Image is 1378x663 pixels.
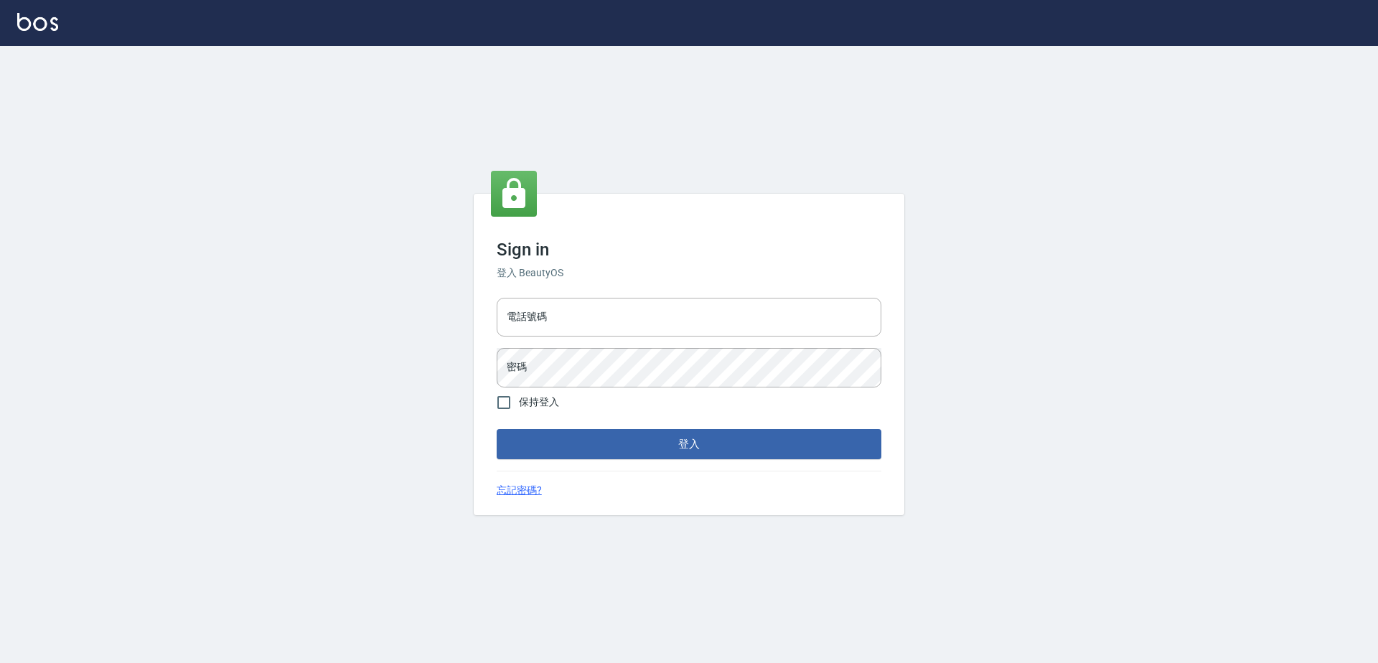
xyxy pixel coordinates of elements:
button: 登入 [497,429,881,459]
img: Logo [17,13,58,31]
h6: 登入 BeautyOS [497,265,881,281]
span: 保持登入 [519,395,559,410]
h3: Sign in [497,240,881,260]
a: 忘記密碼? [497,483,542,498]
